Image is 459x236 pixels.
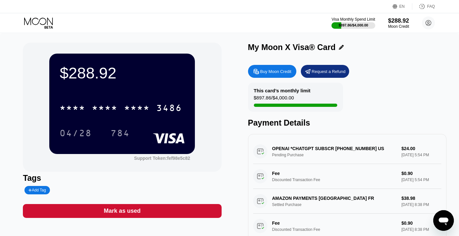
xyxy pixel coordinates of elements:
[312,69,346,74] div: Request a Refund
[134,156,190,161] div: Support Token:fef98e5c82
[388,17,409,24] div: $288.92
[248,65,296,78] div: Buy Moon Credit
[412,3,435,10] div: FAQ
[399,4,405,9] div: EN
[248,43,336,52] div: My Moon X Visa® Card
[339,23,368,27] div: $897.86 / $4,000.00
[331,17,375,22] div: Visa Monthly Spend Limit
[401,178,441,182] div: [DATE] 5:54 PM
[254,95,294,104] div: $897.86 / $4,000.00
[24,186,50,194] div: Add Tag
[401,171,441,176] div: $0.90
[110,129,130,139] div: 784
[388,17,409,29] div: $288.92Moon Credit
[433,210,454,231] iframe: Bouton de lancement de la fenêtre de messagerie
[248,118,446,128] div: Payment Details
[60,129,92,139] div: 04/28
[272,221,317,226] div: Fee
[23,173,221,183] div: Tags
[388,24,409,29] div: Moon Credit
[301,65,349,78] div: Request a Refund
[401,227,441,232] div: [DATE] 8:38 PM
[260,69,292,74] div: Buy Moon Credit
[427,4,435,9] div: FAQ
[393,3,412,10] div: EN
[253,164,441,189] div: FeeDiscounted Transaction Fee$0.90[DATE] 5:54 PM
[254,88,311,93] div: This card’s monthly limit
[28,188,46,192] div: Add Tag
[55,125,97,141] div: 04/28
[401,221,441,226] div: $0.90
[106,125,135,141] div: 784
[272,227,320,232] div: Discounted Transaction Fee
[134,156,190,161] div: Support Token: fef98e5c82
[156,104,182,114] div: 3486
[272,171,317,176] div: Fee
[272,178,320,182] div: Discounted Transaction Fee
[23,204,221,218] div: Mark as used
[60,64,185,82] div: $288.92
[104,207,140,215] div: Mark as used
[331,17,375,29] div: Visa Monthly Spend Limit$897.86/$4,000.00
